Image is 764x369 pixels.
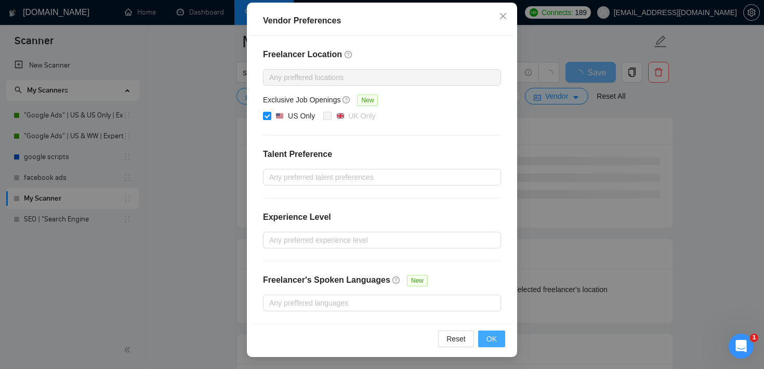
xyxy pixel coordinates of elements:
[489,3,517,31] button: Close
[263,274,390,286] h4: Freelancer's Spoken Languages
[478,331,505,347] button: OK
[276,112,283,120] img: 🇺🇸
[288,110,315,122] div: US Only
[486,333,497,345] span: OK
[348,110,375,122] div: UK Only
[263,48,501,61] h4: Freelancer Location
[345,50,353,59] span: question-circle
[729,334,754,359] iframe: Intercom live chat
[263,94,340,106] h5: Exclusive Job Openings
[263,15,501,27] div: Vendor Preferences
[446,333,466,345] span: Reset
[750,334,758,342] span: 1
[392,276,401,284] span: question-circle
[499,12,507,20] span: close
[438,331,474,347] button: Reset
[263,148,501,161] h4: Talent Preference
[407,275,428,286] span: New
[343,96,351,104] span: question-circle
[337,112,344,120] img: 🇬🇧
[263,211,331,223] h4: Experience Level
[357,95,378,106] span: New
